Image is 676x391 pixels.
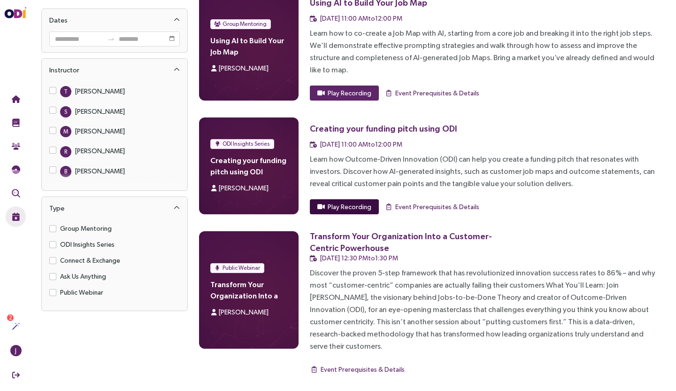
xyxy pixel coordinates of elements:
span: Group Mentoring [223,19,267,29]
span: Ask Us Anything [56,271,110,282]
span: swap-right [108,35,115,43]
button: Event Prerequisites & Details [384,86,480,101]
button: Sign Out [6,365,26,385]
button: Actions [6,316,26,336]
img: Training [12,118,20,127]
div: Dates [49,15,68,26]
div: Transform Your Organization Into a Customer-Centric Powerhouse [310,230,517,254]
h4: Transform Your Organization Into a Customer-Centric Powerhouse [210,279,287,301]
button: J [6,340,26,361]
span: ODI Insights Series [56,239,118,250]
span: M [63,126,68,137]
button: Home [6,89,26,109]
sup: 2 [7,314,14,321]
img: JTBD Needs Framework [12,165,20,174]
button: Needs Framework [6,159,26,180]
span: Event Prerequisites & Details [395,202,479,212]
img: Actions [12,322,20,330]
div: [PERSON_NAME] [75,86,125,96]
div: Instructor [49,64,79,76]
span: to [108,35,115,43]
img: Live Events [12,212,20,221]
span: B [64,166,67,177]
div: Type [49,203,64,214]
h4: Using AI to Build Your Job Map [210,35,287,57]
span: [DATE] 11:00 AM to 12:00 PM [320,141,402,148]
span: ODI Insights Series [223,139,270,149]
div: Instructor [42,59,187,81]
span: Event Prerequisites & Details [395,88,479,98]
span: R [64,146,67,157]
span: T [64,86,68,97]
h4: Creating your funding pitch using ODI [210,155,287,177]
div: [PERSON_NAME] [75,126,125,136]
button: Play Recording [310,86,379,101]
img: Community [12,142,20,150]
div: Discover the proven 5-step framework that has revolutionized innovation success rates to 86% – an... [310,267,661,352]
span: Public Webinar [56,287,107,297]
span: [PERSON_NAME] [219,64,269,72]
span: J [15,345,16,356]
div: Dates [42,9,187,31]
img: Outcome Validation [12,189,20,197]
span: Public Webinar [223,263,260,273]
span: Play Recording [328,202,371,212]
button: Play Recording [310,199,379,214]
div: Creating your funding pitch using ODI [310,123,457,134]
button: Event Prerequisites & Details [310,362,405,377]
div: Learn how Outcome-Driven Innovation (ODI) can help you create a funding pitch that resonates with... [310,153,661,190]
span: Connect & Exchange [56,255,124,266]
button: Live Events [6,206,26,227]
div: Type [42,197,187,219]
span: Event Prerequisites & Details [321,364,405,375]
span: [PERSON_NAME] [219,184,269,192]
div: [PERSON_NAME] [75,106,125,117]
div: Learn how to co-create a Job Map with AI, starting from a core job and breaking it into the right... [310,27,661,76]
span: Play Recording [328,88,371,98]
span: S [64,106,67,117]
button: Event Prerequisites & Details [384,199,480,214]
button: Community [6,136,26,156]
span: 2 [9,314,12,321]
div: [PERSON_NAME] [75,166,125,176]
span: [DATE] 12:30 PM to 1:30 PM [320,254,398,262]
span: Group Mentoring [56,223,115,234]
span: [PERSON_NAME] [219,308,269,316]
span: [DATE] 11:00 AM to 12:00 PM [320,15,402,22]
div: [PERSON_NAME] [75,146,125,156]
button: Outcome Validation [6,183,26,203]
button: Training [6,112,26,133]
